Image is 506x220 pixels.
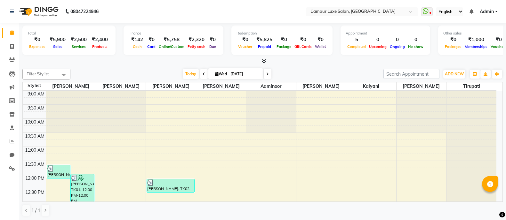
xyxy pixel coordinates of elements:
[129,31,218,36] div: Finance
[479,194,500,214] iframe: chat widget
[147,179,194,192] div: [PERSON_NAME], TK02, 12:10 PM-12:40 PM, Threading - Eyebrow/Upper lip/Lower Lip/[GEOGRAPHIC_DATA]...
[229,69,261,79] input: 2025-09-03
[397,82,446,90] span: [PERSON_NAME]
[31,207,40,214] span: 1 / 1
[28,44,47,49] span: Expenses
[443,44,463,49] span: Packages
[293,36,313,43] div: ₹0
[24,147,46,154] div: 11:00 AM
[237,36,254,43] div: ₹0
[445,72,464,76] span: ADD NEW
[443,70,465,79] button: ADD NEW
[70,3,99,20] b: 08047224946
[186,44,207,49] span: Petty cash
[27,71,49,76] span: Filter Stylist
[275,44,293,49] span: Package
[388,36,406,43] div: 0
[208,44,218,49] span: Due
[256,44,273,49] span: Prepaid
[463,36,489,43] div: ₹1,000
[24,133,46,140] div: 10:30 AM
[463,44,489,49] span: Memberships
[146,36,157,43] div: ₹0
[406,44,425,49] span: No show
[213,72,229,76] span: Wed
[346,31,425,36] div: Appointment
[24,189,46,196] div: 12:30 PM
[367,36,388,43] div: 0
[24,119,46,125] div: 10:00 AM
[313,44,327,49] span: Wallet
[70,44,87,49] span: Services
[47,36,68,43] div: ₹5,900
[131,44,143,49] span: Cash
[96,82,146,90] span: [PERSON_NAME]
[346,44,367,49] span: Completed
[207,36,218,43] div: ₹0
[24,161,46,168] div: 11:30 AM
[146,44,157,49] span: Card
[237,44,254,49] span: Voucher
[388,44,406,49] span: Ongoing
[89,36,110,43] div: ₹2,400
[186,36,207,43] div: ₹2,320
[71,174,94,201] div: [PERSON_NAME], TK01, 12:00 PM-12:00 PM, Signature Ultimate Bespoke Hair & Scalp Care
[196,82,246,90] span: [PERSON_NAME]
[293,44,313,49] span: Gift Cards
[254,36,275,43] div: ₹5,825
[91,44,109,49] span: Products
[129,36,146,43] div: ₹142
[480,8,494,15] span: Admin
[296,82,346,90] span: [PERSON_NAME]
[28,31,110,36] div: Total
[146,82,196,90] span: [PERSON_NAME]
[16,3,60,20] img: logo
[52,44,64,49] span: Sales
[346,36,367,43] div: 5
[446,82,496,90] span: Tirupati
[23,82,46,89] div: Stylist
[46,82,96,90] span: [PERSON_NAME]
[157,44,186,49] span: Online/Custom
[183,69,199,79] span: Today
[68,36,89,43] div: ₹2,500
[26,91,46,97] div: 9:00 AM
[383,69,439,79] input: Search Appointment
[47,165,70,178] div: [PERSON_NAME], TK02, 11:40 AM-12:10 PM, Hair cut - Haircut by Expert
[313,36,327,43] div: ₹0
[346,82,396,90] span: Kalyani
[246,82,296,90] span: Aaminoor
[157,36,186,43] div: ₹5,758
[275,36,293,43] div: ₹0
[406,36,425,43] div: 0
[443,36,463,43] div: ₹0
[237,31,327,36] div: Redemption
[26,105,46,111] div: 9:30 AM
[367,44,388,49] span: Upcoming
[28,36,47,43] div: ₹0
[24,175,46,182] div: 12:00 PM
